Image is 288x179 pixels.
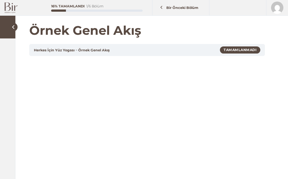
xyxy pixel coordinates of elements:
[86,5,103,8] div: 1/6 Bölüm
[220,46,260,53] div: Tamamlanmadı
[29,23,265,38] h1: Örnek Genel Akış
[5,2,18,13] img: Bir Logo
[51,5,85,8] div: 16% Tamamlandı
[154,2,208,14] a: Bir Önceki Bölüm
[163,6,202,10] span: Bir Önceki Bölüm
[78,48,110,52] a: Örnek Genel Akış
[34,48,75,52] a: Herkes İçin Yüz Yogası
